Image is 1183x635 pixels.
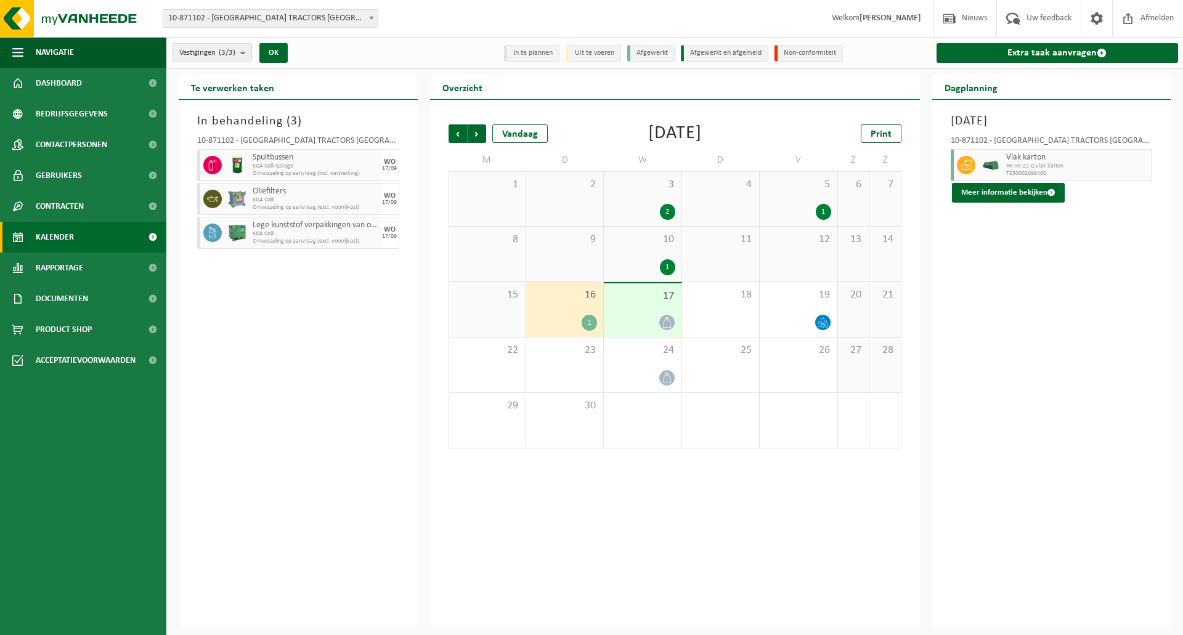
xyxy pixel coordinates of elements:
h3: In behandeling ( ) [197,112,399,131]
span: KGA Colli [253,196,378,204]
count: (3/3) [219,49,235,57]
span: Vlak karton [1006,153,1149,163]
div: WO [384,158,396,166]
strong: [PERSON_NAME] [860,14,921,23]
h3: [DATE] [951,112,1153,131]
span: 10 [610,233,675,246]
span: Contracten [36,191,84,222]
img: PB-OT-0200-MET-00-32 [228,156,246,174]
h2: Te verwerken taken [179,75,287,99]
div: 17/09 [382,166,397,172]
button: OK [259,43,288,63]
span: 30 [532,399,597,413]
div: 1 [816,204,831,220]
span: 24 [610,344,675,357]
div: WO [384,192,396,200]
span: Dashboard [36,68,82,99]
span: 1 [455,178,519,192]
li: Afgewerkt [627,45,675,62]
span: Navigatie [36,37,74,68]
button: Meer informatie bekijken [952,183,1065,203]
span: 16 [532,288,597,302]
span: Kalender [36,222,74,253]
td: D [682,149,760,171]
span: 15 [455,288,519,302]
span: 10-871102 - TERBERG TRACTORS BELGIUM - DESTELDONK [163,9,378,28]
div: 1 [582,315,597,331]
div: 10-871102 - [GEOGRAPHIC_DATA] TRACTORS [GEOGRAPHIC_DATA] - [GEOGRAPHIC_DATA] [951,137,1153,149]
img: HK-XK-22-GN-00 [982,161,1000,170]
span: 8 [455,233,519,246]
li: Afgewerkt en afgemeld [681,45,768,62]
span: 18 [688,288,753,302]
a: Extra taak aanvragen [937,43,1179,63]
span: 4 [688,178,753,192]
span: Vestigingen [179,44,235,62]
span: 25 [688,344,753,357]
td: D [526,149,604,171]
td: M [449,149,526,171]
h2: Dagplanning [932,75,1010,99]
div: 1 [660,259,675,275]
div: 17/09 [382,233,397,240]
span: 29 [455,399,519,413]
span: Omwisseling op aanvraag (excl. voorrijkost) [253,238,378,245]
span: Documenten [36,283,88,314]
span: 19 [766,288,831,302]
span: Volgende [468,124,486,143]
span: 6 [844,178,863,192]
span: HK-XK-22-G vlak karton [1006,163,1149,170]
span: 17 [610,289,675,303]
div: WO [384,226,396,233]
div: 10-871102 - [GEOGRAPHIC_DATA] TRACTORS [GEOGRAPHIC_DATA] - [GEOGRAPHIC_DATA] [197,137,399,149]
button: Vestigingen(3/3) [173,43,252,62]
span: 7 [876,178,894,192]
span: 23 [532,344,597,357]
a: Print [861,124,901,143]
span: 10-871102 - TERBERG TRACTORS BELGIUM - DESTELDONK [163,10,378,27]
li: Uit te voeren [566,45,621,62]
span: 5 [766,178,831,192]
img: PB-HB-1400-HPE-GN-01 [228,224,246,242]
img: PB-AP-0800-MET-02-01 [228,190,246,208]
span: Acceptatievoorwaarden [36,345,136,376]
span: 27 [844,344,863,357]
span: 22 [455,344,519,357]
span: KGA Colli Garage [253,163,378,170]
td: Z [838,149,869,171]
h2: Overzicht [430,75,495,99]
span: Spuitbussen [253,153,378,163]
span: Oliefilters [253,187,378,196]
span: Lege kunststof verpakkingen van olie [253,220,378,230]
span: Product Shop [36,314,92,345]
span: 2 [532,178,597,192]
span: Gebruikers [36,160,82,191]
span: 14 [876,233,894,246]
td: W [604,149,681,171]
span: 9 [532,233,597,246]
div: Vandaag [492,124,548,143]
span: Omwisseling op aanvraag (incl. verwerking) [253,170,378,177]
li: In te plannen [504,45,559,62]
span: Omwisseling op aanvraag (excl. voorrijkost) [253,204,378,211]
td: V [760,149,837,171]
div: 2 [660,204,675,220]
span: 3 [291,115,298,127]
span: Contactpersonen [36,129,107,160]
span: 28 [876,344,894,357]
span: KGA Colli [253,230,378,238]
div: [DATE] [648,124,702,143]
div: 17/09 [382,200,397,206]
span: T250002698400 [1006,170,1149,177]
li: Non-conformiteit [774,45,843,62]
span: Bedrijfsgegevens [36,99,108,129]
span: Rapportage [36,253,83,283]
span: 21 [876,288,894,302]
span: 13 [844,233,863,246]
span: 3 [610,178,675,192]
span: 26 [766,344,831,357]
span: 12 [766,233,831,246]
td: Z [869,149,901,171]
span: 11 [688,233,753,246]
span: Vorige [449,124,467,143]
